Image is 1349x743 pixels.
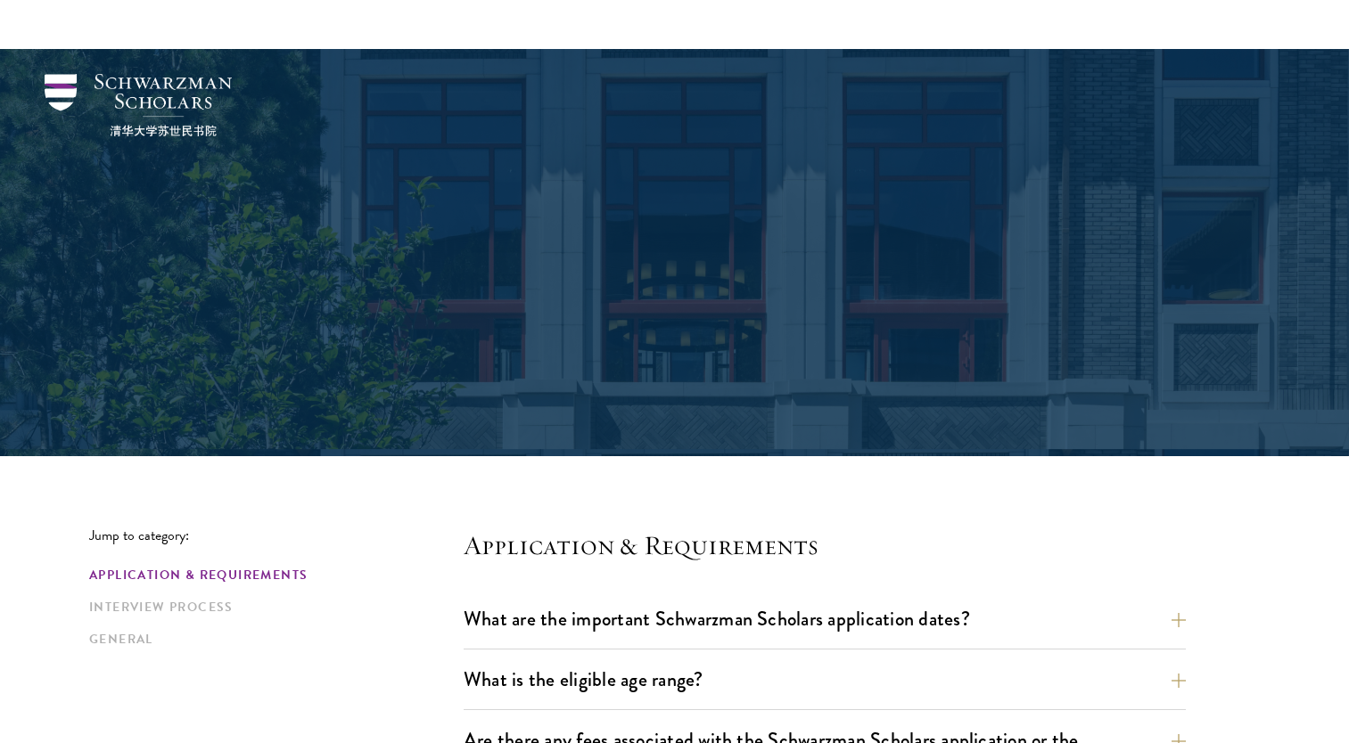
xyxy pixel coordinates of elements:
a: Application & Requirements [89,566,453,584]
img: Schwarzman Scholars [45,74,232,136]
button: What are the important Schwarzman Scholars application dates? [464,599,1186,639]
h4: Application & Requirements [464,527,1186,563]
a: Interview Process [89,598,453,616]
a: General [89,630,453,649]
button: What is the eligible age range? [464,659,1186,699]
p: Jump to category: [89,527,464,543]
